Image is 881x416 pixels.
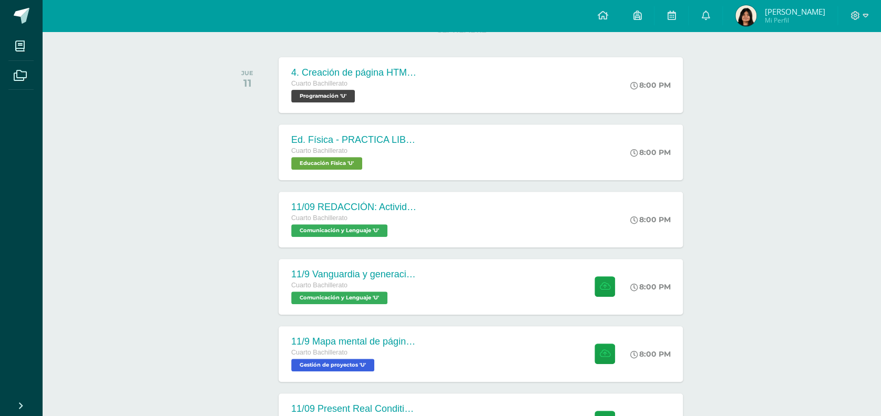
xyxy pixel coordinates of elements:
[291,349,347,356] span: Cuarto Bachillerato
[291,90,355,102] span: Programación 'U'
[291,80,347,87] span: Cuarto Bachillerato
[291,67,417,78] div: 4. Creación de página HTML - CEEV
[764,16,825,25] span: Mi Perfil
[241,69,253,77] div: JUE
[735,5,756,26] img: dce0b1ed9de55400785d98fcaf3680bd.png
[291,282,347,289] span: Cuarto Bachillerato
[630,80,670,90] div: 8:00 PM
[764,6,825,17] span: [PERSON_NAME]
[291,359,374,371] span: Gestión de proyectos 'U'
[630,349,670,359] div: 8:00 PM
[291,134,417,145] div: Ed. Física - PRACTICA LIBRE Voleibol - S4C2
[291,269,417,280] div: 11/9 Vanguardia y generación del 27
[291,157,362,170] span: Educación Física 'U'
[291,336,417,347] div: 11/9 Mapa mental de página 112 y 113
[291,224,387,237] span: Comunicación y Lenguaje 'U'
[291,214,347,222] span: Cuarto Bachillerato
[630,282,670,292] div: 8:00 PM
[630,215,670,224] div: 8:00 PM
[291,202,417,213] div: 11/09 REDACCIÓN: Actividad de Guatemala - ACTIVIDAD CERRADA
[241,77,253,89] div: 11
[630,148,670,157] div: 8:00 PM
[291,403,417,414] div: 11/09 Present Real Conditional Exercise
[291,292,387,304] span: Comunicación y Lenguaje 'U'
[291,147,347,154] span: Cuarto Bachillerato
